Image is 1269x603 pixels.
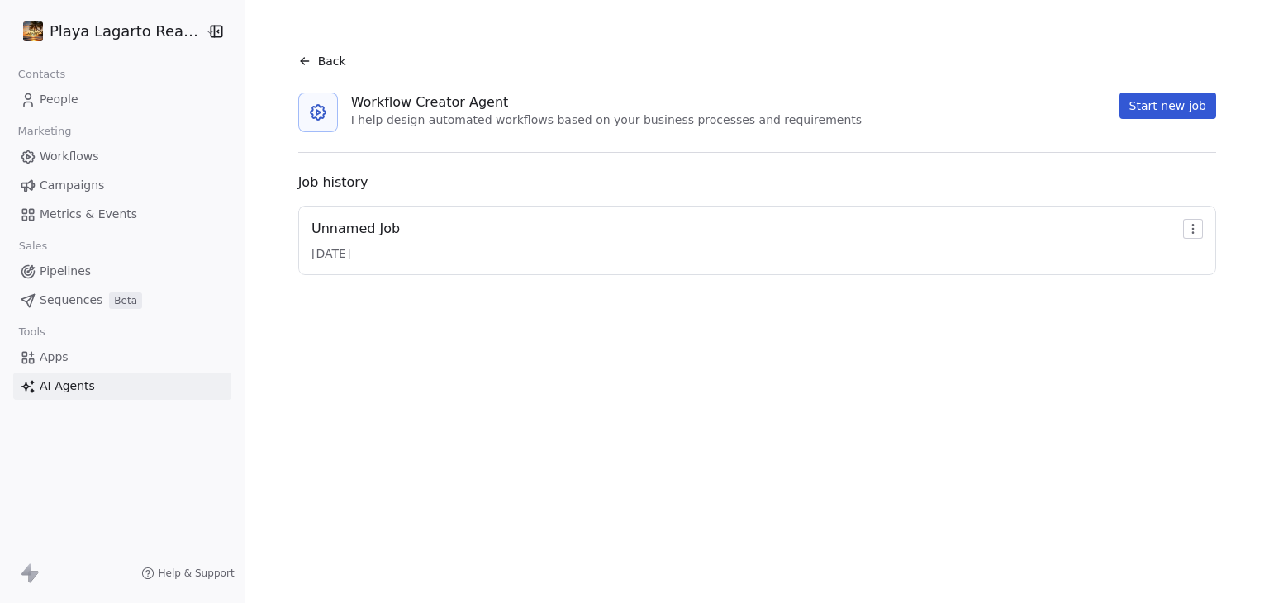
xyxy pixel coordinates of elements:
[20,17,193,45] button: Playa Lagarto Real Estate
[11,119,78,144] span: Marketing
[158,567,234,580] span: Help & Support
[40,148,99,165] span: Workflows
[40,377,95,395] span: AI Agents
[13,201,231,228] a: Metrics & Events
[50,21,201,42] span: Playa Lagarto Real Estate
[13,86,231,113] a: People
[40,91,78,108] span: People
[40,206,137,223] span: Metrics & Events
[13,143,231,170] a: Workflows
[13,258,231,285] a: Pipelines
[351,93,862,112] div: Workflow Creator Agent
[40,263,91,280] span: Pipelines
[40,177,104,194] span: Campaigns
[40,292,102,309] span: Sequences
[318,53,346,69] span: Back
[298,173,1216,192] div: Job history
[311,219,400,239] div: Unnamed Job
[12,234,55,259] span: Sales
[13,344,231,371] a: Apps
[12,320,52,344] span: Tools
[13,373,231,400] a: AI Agents
[109,292,142,309] span: Beta
[11,62,73,87] span: Contacts
[141,567,234,580] a: Help & Support
[1119,93,1216,119] button: Start new job
[40,349,69,366] span: Apps
[13,172,231,199] a: Campaigns
[23,21,43,41] img: Playa%20Lagarto%20Real%20Estate%20Logo%201280.jpeg
[311,245,400,262] div: [DATE]
[351,112,862,129] div: I help design automated workflows based on your business processes and requirements
[13,287,231,314] a: SequencesBeta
